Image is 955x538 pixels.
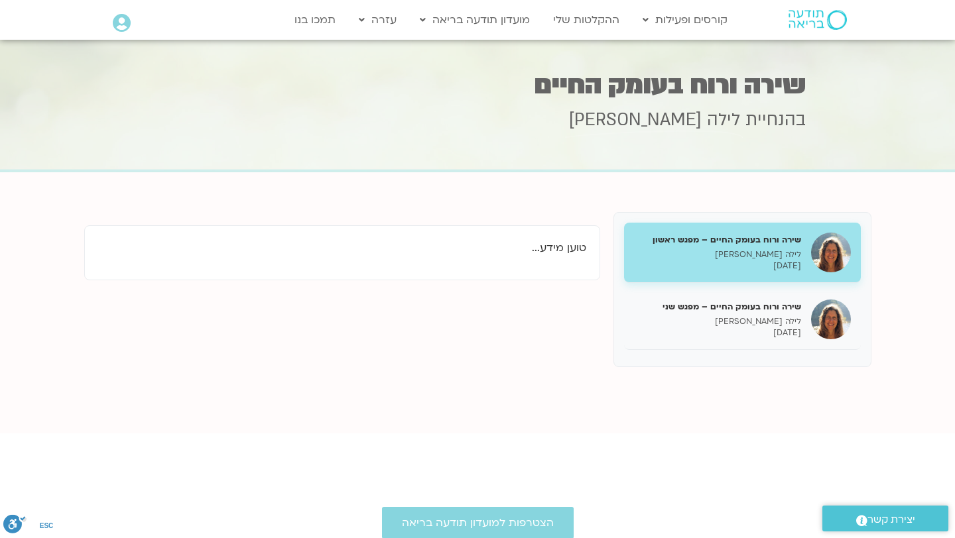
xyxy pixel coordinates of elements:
[811,233,851,272] img: שירה ורוח בעומק החיים – מפגש ראשון
[634,327,801,339] p: [DATE]
[634,301,801,313] h5: שירה ורוח בעומק החיים – מפגש שני
[546,7,626,32] a: ההקלטות שלי
[634,260,801,272] p: [DATE]
[822,506,948,531] a: יצירת קשר
[745,108,806,132] span: בהנחיית
[634,249,801,260] p: לילה [PERSON_NAME]
[413,7,537,32] a: מועדון תודעה בריאה
[634,234,801,246] h5: שירה ורוח בעומק החיים – מפגש ראשון
[789,10,847,30] img: תודעה בריאה
[867,511,915,529] span: יצירת קשר
[634,316,801,327] p: לילה [PERSON_NAME]
[149,72,806,98] h1: שירה ורוח בעומק החיים
[811,299,851,339] img: שירה ורוח בעומק החיים – מפגש שני
[402,517,554,529] span: הצטרפות למועדון תודעה בריאה
[636,7,734,32] a: קורסים ופעילות
[98,239,586,257] p: טוען מידע...
[352,7,403,32] a: עזרה
[288,7,342,32] a: תמכו בנו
